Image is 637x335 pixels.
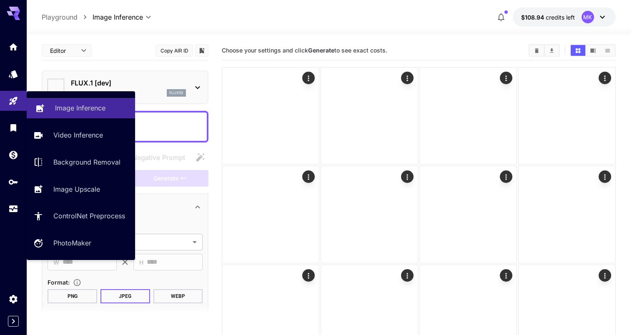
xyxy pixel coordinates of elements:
p: PhotoMaker [53,238,91,248]
a: PhotoMaker [27,233,135,253]
div: Actions [599,72,611,84]
div: Actions [401,170,414,183]
b: Generate [308,47,334,54]
button: Download All [544,45,559,56]
div: MK [582,11,594,23]
a: Background Removal [27,152,135,172]
div: Models [8,69,18,79]
div: Home [8,42,18,52]
div: Actions [599,269,611,282]
p: FLUX.1 [dev] [71,78,186,88]
div: Show images in grid viewShow images in video viewShow images in list view [570,44,616,57]
div: Actions [401,269,414,282]
button: $108.93608 [513,7,616,27]
button: Expand sidebar [8,316,19,327]
p: Video Inference [53,130,103,140]
div: Usage [8,204,18,214]
span: Negative prompts are not compatible with the selected model. [115,152,192,162]
a: Video Inference [27,125,135,145]
span: $108.94 [521,14,546,21]
nav: breadcrumb [42,12,93,22]
span: Choose your settings and click to see exact costs. [222,47,387,54]
p: ControlNet Preprocess [53,211,125,221]
div: Actions [500,269,512,282]
button: Show images in list view [600,45,615,56]
a: Image Inference [27,98,135,118]
span: credits left [546,14,575,21]
p: Background Removal [53,157,120,167]
button: WEBP [153,289,203,303]
div: Actions [302,170,315,183]
button: PNG [48,289,97,303]
div: Actions [302,269,315,282]
button: Copy AIR ID [155,45,193,57]
button: Choose the file format for the output image. [70,278,85,287]
p: Image Inference [55,103,105,113]
div: Library [8,122,18,133]
button: Show images in video view [586,45,600,56]
div: Settings [8,294,18,304]
button: Clear Images [529,45,544,56]
p: Image Upscale [53,184,100,194]
span: Image Inference [93,12,143,22]
span: H [139,257,143,267]
p: Playground [42,12,78,22]
button: JPEG [100,289,150,303]
div: $108.93608 [521,13,575,22]
p: flux1d [169,90,183,96]
div: Clear ImagesDownload All [529,44,560,57]
div: Playground [8,96,18,106]
div: Actions [401,72,414,84]
div: Actions [500,170,512,183]
div: Actions [302,72,315,84]
div: Actions [500,72,512,84]
a: ControlNet Preprocess [27,206,135,226]
span: Editor [50,46,76,55]
span: Negative Prompt [132,152,185,162]
div: Wallet [8,150,18,160]
span: W [53,257,59,267]
span: Format : [48,279,70,286]
button: Show images in grid view [571,45,585,56]
div: Actions [599,170,611,183]
div: API Keys [8,177,18,187]
button: Add to library [198,45,206,55]
a: Image Upscale [27,179,135,199]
